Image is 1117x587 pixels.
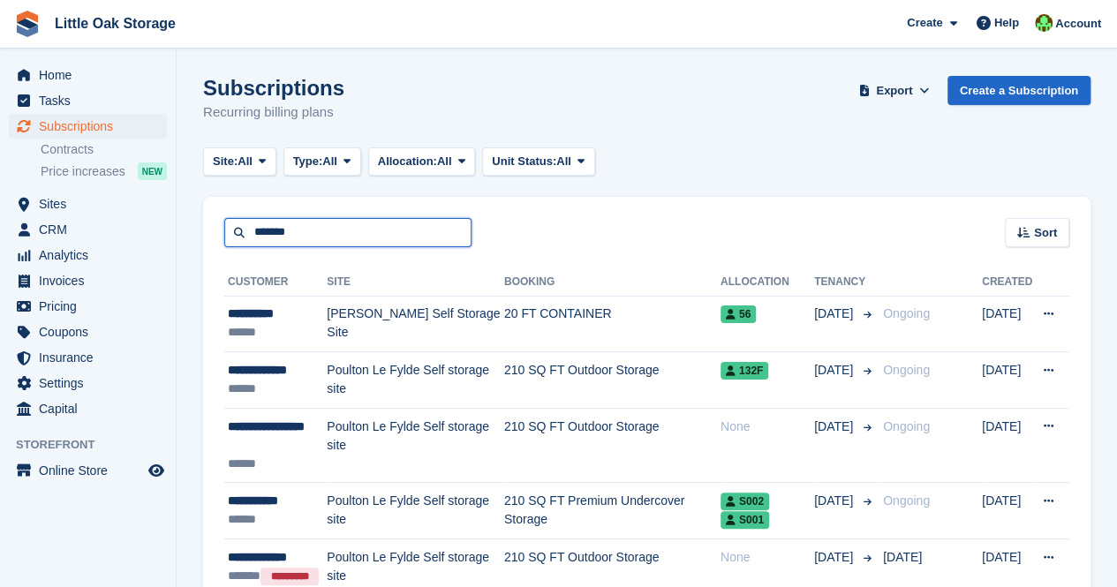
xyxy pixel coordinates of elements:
[9,396,167,421] a: menu
[504,483,721,539] td: 210 SQ FT Premium Undercover Storage
[48,9,183,38] a: Little Oak Storage
[883,493,930,508] span: Ongoing
[721,511,769,529] span: S001
[1055,15,1101,33] span: Account
[876,82,912,100] span: Export
[947,76,1091,105] a: Create a Subscription
[9,217,167,242] a: menu
[283,147,361,177] button: Type: All
[814,305,857,323] span: [DATE]
[39,217,145,242] span: CRM
[1035,14,1053,32] img: Michael Aujla
[39,192,145,216] span: Sites
[9,268,167,293] a: menu
[327,408,504,483] td: Poulton Le Fylde Self storage site
[9,243,167,267] a: menu
[203,147,276,177] button: Site: All
[39,243,145,267] span: Analytics
[9,88,167,113] a: menu
[203,102,344,123] p: Recurring billing plans
[39,114,145,139] span: Subscriptions
[982,483,1032,539] td: [DATE]
[814,548,857,567] span: [DATE]
[883,550,922,564] span: [DATE]
[146,460,167,481] a: Preview store
[492,153,556,170] span: Unit Status:
[721,418,814,436] div: None
[9,294,167,319] a: menu
[138,162,167,180] div: NEW
[9,114,167,139] a: menu
[994,14,1019,32] span: Help
[482,147,594,177] button: Unit Status: All
[327,296,504,352] td: [PERSON_NAME] Self Storage Site
[814,492,857,510] span: [DATE]
[41,163,125,180] span: Price increases
[721,493,769,510] span: S002
[238,153,253,170] span: All
[437,153,452,170] span: All
[39,396,145,421] span: Capital
[814,418,857,436] span: [DATE]
[293,153,323,170] span: Type:
[39,63,145,87] span: Home
[9,371,167,395] a: menu
[883,363,930,377] span: Ongoing
[856,76,933,105] button: Export
[368,147,476,177] button: Allocation: All
[224,268,327,297] th: Customer
[721,362,768,380] span: 132F
[883,419,930,433] span: Ongoing
[982,268,1032,297] th: Created
[907,14,942,32] span: Create
[322,153,337,170] span: All
[327,268,504,297] th: Site
[203,76,344,100] h1: Subscriptions
[14,11,41,37] img: stora-icon-8386f47178a22dfd0bd8f6a31ec36ba5ce8667c1dd55bd0f319d3a0aa187defe.svg
[39,320,145,344] span: Coupons
[9,63,167,87] a: menu
[1034,224,1057,242] span: Sort
[982,352,1032,409] td: [DATE]
[982,296,1032,352] td: [DATE]
[504,408,721,483] td: 210 SQ FT Outdoor Storage
[9,458,167,483] a: menu
[721,548,814,567] div: None
[504,268,721,297] th: Booking
[9,345,167,370] a: menu
[504,352,721,409] td: 210 SQ FT Outdoor Storage
[378,153,437,170] span: Allocation:
[814,361,857,380] span: [DATE]
[39,88,145,113] span: Tasks
[41,141,167,158] a: Contracts
[16,436,176,454] span: Storefront
[982,408,1032,483] td: [DATE]
[504,296,721,352] td: 20 FT CONTAINER
[883,306,930,320] span: Ongoing
[814,268,876,297] th: Tenancy
[9,192,167,216] a: menu
[721,305,756,323] span: 56
[213,153,238,170] span: Site:
[721,268,814,297] th: Allocation
[41,162,167,181] a: Price increases NEW
[39,345,145,370] span: Insurance
[327,483,504,539] td: Poulton Le Fylde Self storage site
[39,458,145,483] span: Online Store
[9,320,167,344] a: menu
[39,371,145,395] span: Settings
[39,268,145,293] span: Invoices
[327,352,504,409] td: Poulton Le Fylde Self storage site
[39,294,145,319] span: Pricing
[556,153,571,170] span: All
